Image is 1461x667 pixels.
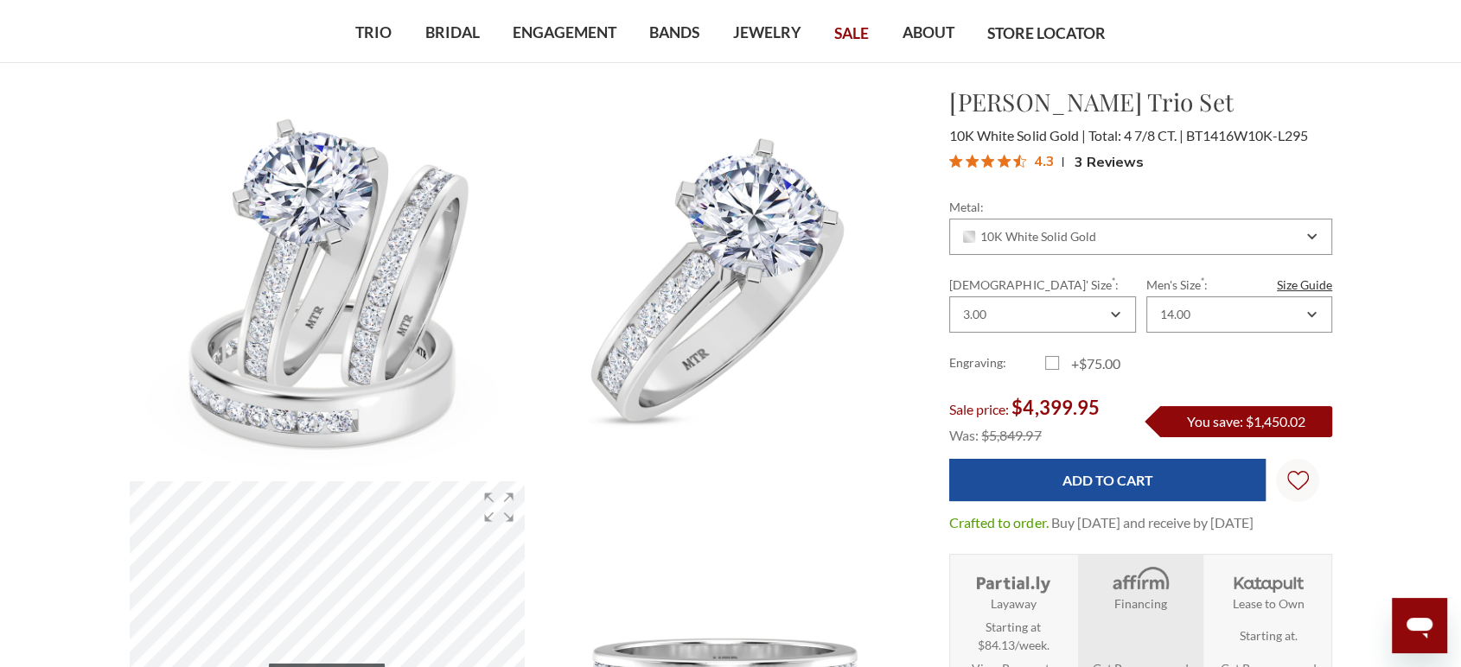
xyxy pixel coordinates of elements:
span: Sale price: [949,401,1009,417]
strong: Financing [1114,594,1167,613]
span: $5,849.97 [981,427,1041,443]
span: STORE LOCATOR [987,22,1106,45]
dd: Buy [DATE] and receive by [DATE] [1050,512,1253,533]
label: Men's Size : [1146,276,1332,294]
button: submenu toggle [919,61,936,63]
strong: Layaway [991,594,1037,613]
button: Rated 4.3 out of 5 stars from 3 reviews. Jump to reviews. [949,149,1143,175]
img: Affirm [1101,565,1181,594]
svg: Wish Lists [1287,416,1309,545]
div: Combobox [949,219,1332,255]
span: JEWELRY [733,22,801,44]
a: SALE [818,6,885,62]
a: Wish Lists [1276,459,1319,502]
div: 3.00 [963,308,986,321]
span: SALE [834,22,869,45]
button: submenu toggle [758,61,775,63]
img: Katapult [1228,565,1309,594]
div: Enter fullscreen [473,481,525,533]
div: Combobox [949,296,1135,333]
span: 10K White Solid Gold [963,230,1096,244]
label: Metal: [949,198,1332,216]
a: BRIDAL [408,5,495,61]
span: Starting at $84.13/week. [978,618,1049,654]
div: 14.00 [1160,308,1190,321]
span: TRIO [355,22,392,44]
span: BT1416W10K-L295 [1185,127,1307,143]
div: Combobox [1146,296,1332,333]
button: submenu toggle [365,61,382,63]
a: ENGAGEMENT [496,5,633,61]
a: JEWELRY [717,5,818,61]
span: BRIDAL [425,22,480,44]
span: Total: 4 7/8 CT. [1088,127,1183,143]
span: Was: [949,427,979,443]
span: 10K White Solid Gold [949,127,1085,143]
img: Photo of Lesha 4 7/8 ct tw. Lab Grown Round Solitaire Trio Set 10K White Gold [BT1416W-L295] [130,85,525,480]
span: 3 Reviews [1074,149,1143,175]
iframe: Button to launch messaging window [1392,598,1447,653]
span: ABOUT [902,22,954,44]
label: +$75.00 [1045,353,1141,374]
button: submenu toggle [666,61,683,63]
span: BANDS [649,22,699,44]
input: Add to Cart [949,459,1266,501]
a: Size Guide [1277,276,1332,294]
a: TRIO [339,5,408,61]
span: You save: $1,450.02 [1187,413,1305,429]
img: Photo of Lesha 4 7/8 ct tw. Lab Grown Round Solitaire Trio Set 10K White Gold [BT1416WE-L295] [526,85,922,480]
button: submenu toggle [443,61,461,63]
label: [DEMOGRAPHIC_DATA]' Size : [949,276,1135,294]
h1: [PERSON_NAME] Trio Set [949,84,1332,120]
a: ABOUT [885,5,970,61]
img: Layaway [973,565,1053,594]
span: $4,399.95 [1011,396,1099,419]
button: submenu toggle [556,61,573,63]
dt: Crafted to order. [949,512,1048,533]
span: 4.3 [1033,149,1054,171]
strong: Lease to Own [1233,594,1305,613]
span: Starting at . [1240,626,1298,645]
label: Engraving: [949,353,1045,374]
a: BANDS [633,5,716,61]
span: ENGAGEMENT [513,22,616,44]
a: STORE LOCATOR [971,6,1122,62]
